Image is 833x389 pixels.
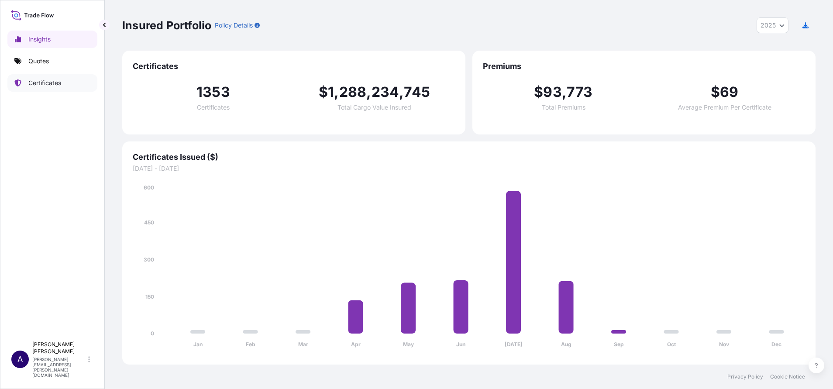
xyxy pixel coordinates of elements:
[196,85,230,99] span: 1353
[567,85,593,99] span: 773
[133,61,455,72] span: Certificates
[761,21,776,30] span: 2025
[298,341,308,348] tspan: Mar
[720,85,738,99] span: 69
[144,184,154,191] tspan: 600
[757,17,788,33] button: Year Selector
[399,85,404,99] span: ,
[7,31,97,48] a: Insights
[404,85,430,99] span: 745
[727,373,763,380] a: Privacy Policy
[543,85,561,99] span: 93
[28,35,51,44] p: Insights
[319,85,328,99] span: $
[771,341,781,348] tspan: Dec
[561,341,571,348] tspan: Aug
[366,85,371,99] span: ,
[193,341,203,348] tspan: Jan
[403,341,414,348] tspan: May
[7,74,97,92] a: Certificates
[711,85,720,99] span: $
[483,61,805,72] span: Premiums
[334,85,339,99] span: ,
[32,357,86,378] p: [PERSON_NAME][EMAIL_ADDRESS][PERSON_NAME][DOMAIN_NAME]
[246,341,255,348] tspan: Feb
[28,57,49,65] p: Quotes
[328,85,334,99] span: 1
[145,293,154,300] tspan: 150
[337,104,411,110] span: Total Cargo Value Insured
[534,85,543,99] span: $
[770,373,805,380] a: Cookie Notice
[542,104,585,110] span: Total Premiums
[351,341,361,348] tspan: Apr
[678,104,771,110] span: Average Premium Per Certificate
[339,85,367,99] span: 288
[133,164,805,173] span: [DATE] - [DATE]
[562,85,567,99] span: ,
[372,85,399,99] span: 234
[133,152,805,162] span: Certificates Issued ($)
[17,355,23,364] span: A
[197,104,230,110] span: Certificates
[667,341,676,348] tspan: Oct
[456,341,465,348] tspan: Jun
[32,341,86,355] p: [PERSON_NAME] [PERSON_NAME]
[614,341,624,348] tspan: Sep
[144,219,154,226] tspan: 450
[215,21,253,30] p: Policy Details
[505,341,523,348] tspan: [DATE]
[28,79,61,87] p: Certificates
[122,18,211,32] p: Insured Portfolio
[7,52,97,70] a: Quotes
[144,256,154,263] tspan: 300
[151,330,154,337] tspan: 0
[719,341,730,348] tspan: Nov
